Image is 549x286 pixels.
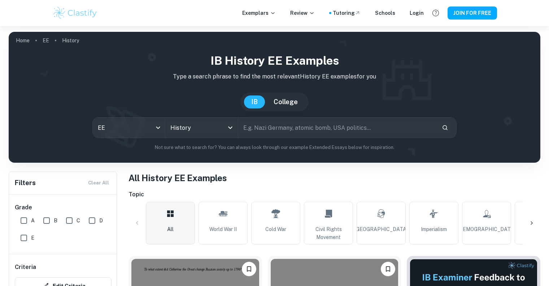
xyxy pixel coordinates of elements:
input: E.g. Nazi Germany, atomic bomb, USA politics... [238,118,436,138]
span: [DEMOGRAPHIC_DATA] [458,225,515,233]
a: Tutoring [333,9,361,17]
p: History [62,37,79,44]
img: Clastify logo [52,6,98,20]
button: Help and Feedback [430,7,442,19]
button: College [266,95,305,108]
button: JOIN FOR FREE [448,7,497,20]
a: EE [43,35,49,46]
span: Civil Rights Movement [307,225,350,241]
h1: IB History EE examples [14,52,535,69]
a: Home [16,35,30,46]
h6: Grade [15,203,112,212]
a: Schools [375,9,395,17]
h6: Topic [128,190,540,199]
span: All [167,225,174,233]
span: A [31,217,35,225]
span: D [99,217,103,225]
p: Not sure what to search for? You can always look through our example Extended Essays below for in... [14,144,535,151]
h6: Filters [15,178,36,188]
p: Exemplars [242,9,276,17]
span: World War II [209,225,237,233]
img: profile cover [9,32,540,163]
button: Search [439,121,451,134]
a: Login [410,9,424,17]
p: Type a search phrase to find the most relevant History EE examples for you [14,72,535,81]
span: [GEOGRAPHIC_DATA] [354,225,408,233]
button: Please log in to bookmark exemplars [242,262,256,276]
button: IB [244,95,265,108]
span: B [54,217,57,225]
p: Review [290,9,315,17]
button: Open [225,123,235,133]
button: Please log in to bookmark exemplars [381,262,395,276]
span: E [31,234,34,242]
h1: All History EE Examples [128,171,540,184]
span: C [77,217,80,225]
span: Imperialism [421,225,447,233]
h6: Criteria [15,263,36,272]
span: Cold War [265,225,286,233]
div: EE [93,118,165,138]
